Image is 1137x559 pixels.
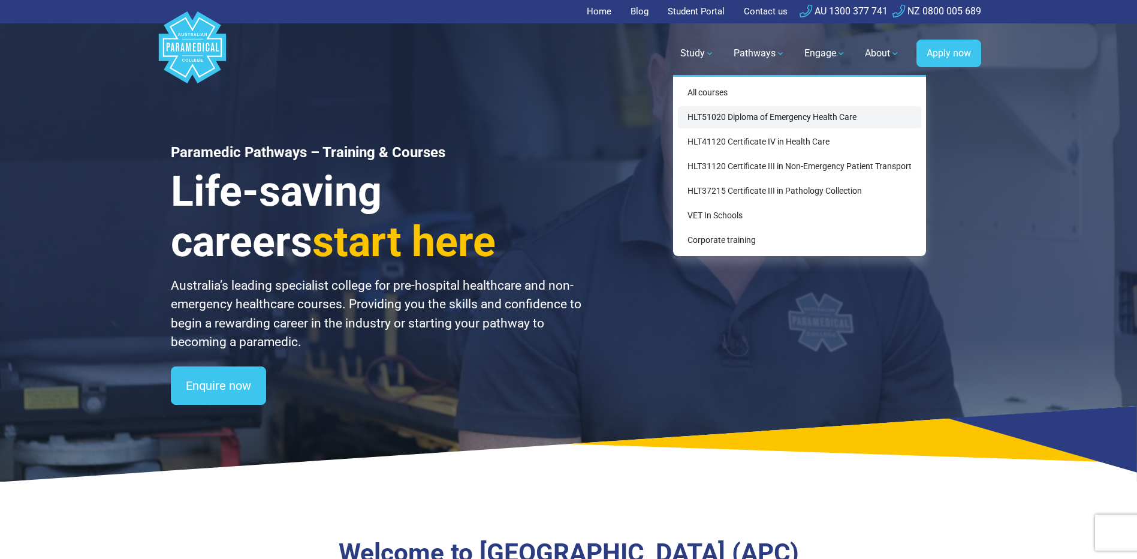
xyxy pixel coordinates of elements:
[858,37,907,70] a: About
[678,155,921,178] a: HLT31120 Certificate III in Non-Emergency Patient Transport
[171,144,583,161] h1: Paramedic Pathways – Training & Courses
[800,5,888,17] a: AU 1300 377 741
[673,75,926,256] div: Study
[156,23,228,84] a: Australian Paramedical College
[678,205,921,227] a: VET In Schools
[171,277,583,352] p: Australia’s leading specialist college for pre-hospital healthcare and non-emergency healthcare c...
[892,5,981,17] a: NZ 0800 005 689
[171,166,583,267] h3: Life-saving careers
[678,229,921,251] a: Corporate training
[673,37,722,70] a: Study
[797,37,853,70] a: Engage
[726,37,792,70] a: Pathways
[916,40,981,67] a: Apply now
[678,180,921,202] a: HLT37215 Certificate III in Pathology Collection
[678,131,921,153] a: HLT41120 Certificate IV in Health Care
[171,366,266,405] a: Enquire now
[678,82,921,104] a: All courses
[312,217,496,266] span: start here
[678,106,921,128] a: HLT51020 Diploma of Emergency Health Care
